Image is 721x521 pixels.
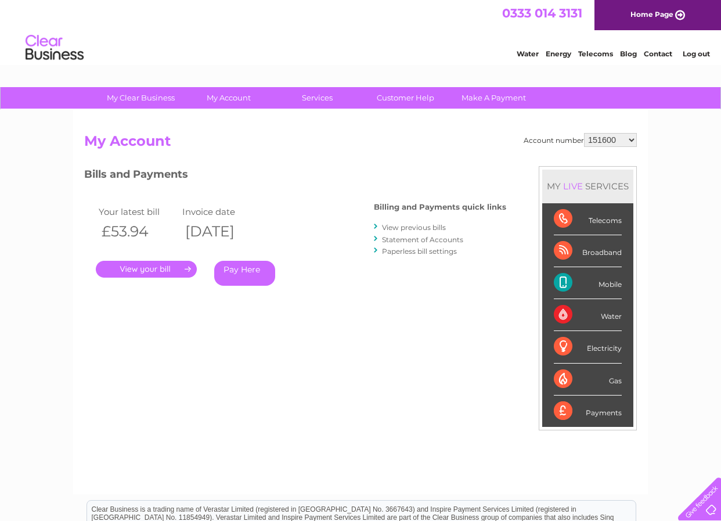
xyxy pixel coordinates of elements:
div: Mobile [554,267,622,299]
td: Invoice date [179,204,263,220]
div: MY SERVICES [542,170,633,203]
a: Log out [683,49,710,58]
div: Gas [554,364,622,396]
a: Pay Here [214,261,275,286]
img: logo.png [25,30,84,66]
div: Payments [554,396,622,427]
div: Clear Business is a trading name of Verastar Limited (registered in [GEOGRAPHIC_DATA] No. 3667643... [87,6,636,56]
th: £53.94 [96,220,179,243]
a: My Account [181,87,277,109]
h4: Billing and Payments quick links [374,203,506,211]
a: 0333 014 3131 [502,6,582,20]
div: Broadband [554,235,622,267]
a: Water [517,49,539,58]
a: My Clear Business [93,87,189,109]
a: . [96,261,197,278]
div: Telecoms [554,203,622,235]
div: LIVE [561,181,585,192]
a: Make A Payment [446,87,542,109]
td: Your latest bill [96,204,179,220]
a: Blog [620,49,637,58]
h3: Bills and Payments [84,166,506,186]
th: [DATE] [179,220,263,243]
a: Services [269,87,365,109]
a: Energy [546,49,571,58]
a: Paperless bill settings [382,247,457,256]
div: Water [554,299,622,331]
div: Electricity [554,331,622,363]
h2: My Account [84,133,637,155]
a: Contact [644,49,672,58]
div: Account number [524,133,637,147]
a: View previous bills [382,223,446,232]
a: Statement of Accounts [382,235,463,244]
a: Customer Help [358,87,453,109]
a: Telecoms [578,49,613,58]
